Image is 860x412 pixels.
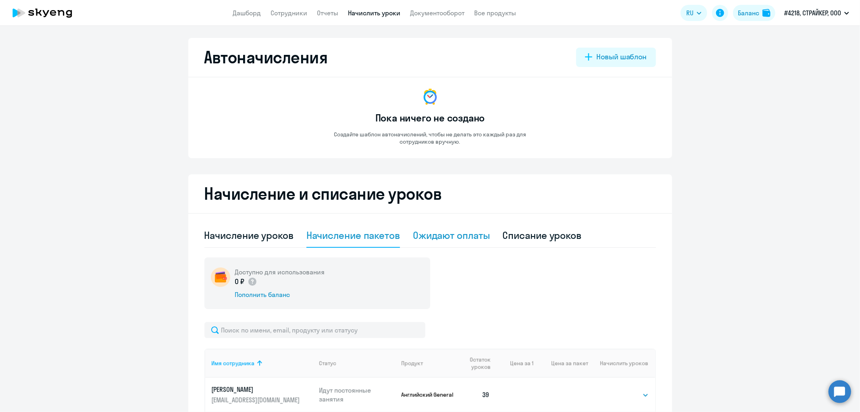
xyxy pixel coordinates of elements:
a: Сотрудники [271,9,307,17]
span: Остаток уроков [462,356,491,370]
div: Баланс [738,8,759,18]
th: Цена за пакет [533,349,588,378]
p: Идут постоянные занятия [319,386,395,404]
a: Документооборот [410,9,464,17]
h2: Начисление и списание уроков [204,184,656,203]
a: Начислить уроки [348,9,400,17]
div: Статус [319,360,395,367]
th: Цена за 1 [496,349,533,378]
div: Пополнить баланс [235,290,325,299]
a: Дашборд [233,9,261,17]
h2: Автоначисления [204,48,328,67]
td: 39 [456,378,497,412]
p: Английский General [401,391,456,398]
div: Начисление уроков [204,229,294,242]
p: Создайте шаблон автоначислений, чтобы не делать это каждый раз для сотрудников вручную. [317,131,543,145]
div: Продукт [401,360,456,367]
div: Ожидают оплаты [413,229,490,242]
img: wallet-circle.png [211,268,230,287]
div: Статус [319,360,336,367]
p: [PERSON_NAME] [212,385,302,394]
div: Списание уроков [503,229,582,242]
span: RU [686,8,693,18]
img: no-data [421,87,440,107]
a: Все продукты [474,9,516,17]
h5: Доступно для использования [235,268,325,276]
p: 0 ₽ [235,276,258,287]
p: #4218, СТРАЙКЕР, ООО [784,8,841,18]
div: Имя сотрудника [212,360,255,367]
input: Поиск по имени, email, продукту или статусу [204,322,425,338]
th: Начислить уроков [588,349,655,378]
img: balance [762,9,770,17]
div: Начисление пакетов [306,229,400,242]
div: Новый шаблон [596,52,647,62]
button: Новый шаблон [576,48,656,67]
button: RU [681,5,707,21]
a: Отчеты [317,9,338,17]
div: Продукт [401,360,423,367]
button: Балансbalance [733,5,775,21]
h3: Пока ничего не создано [375,111,485,124]
p: [EMAIL_ADDRESS][DOMAIN_NAME] [212,395,302,404]
div: Имя сотрудника [212,360,313,367]
a: [PERSON_NAME][EMAIL_ADDRESS][DOMAIN_NAME] [212,385,313,404]
button: #4218, СТРАЙКЕР, ООО [780,3,853,23]
div: Остаток уроков [462,356,497,370]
